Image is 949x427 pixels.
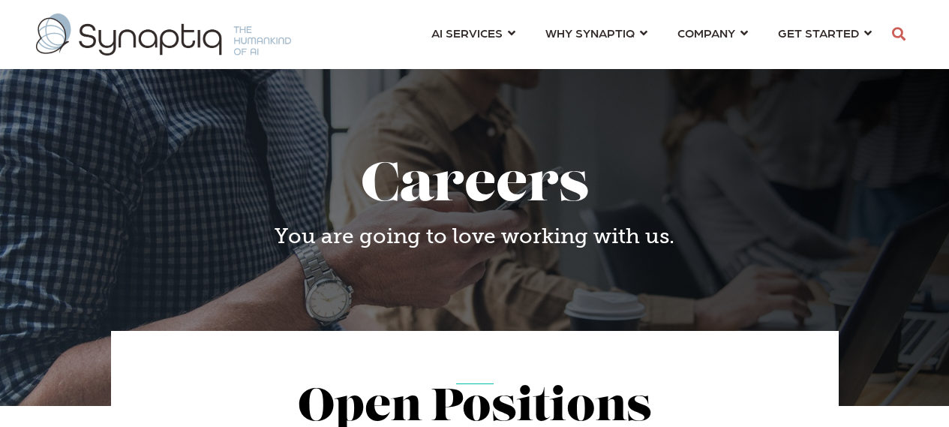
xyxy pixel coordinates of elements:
span: WHY SYNAPTIQ [545,23,635,43]
a: WHY SYNAPTIQ [545,19,647,47]
img: synaptiq logo-1 [36,14,291,56]
h4: You are going to love working with us. [122,224,827,249]
span: AI SERVICES [431,23,503,43]
span: GET STARTED [778,23,859,43]
a: GET STARTED [778,19,872,47]
nav: menu [416,8,887,62]
span: COMPANY [677,23,735,43]
a: COMPANY [677,19,748,47]
a: AI SERVICES [431,19,515,47]
h1: Careers [122,158,827,217]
